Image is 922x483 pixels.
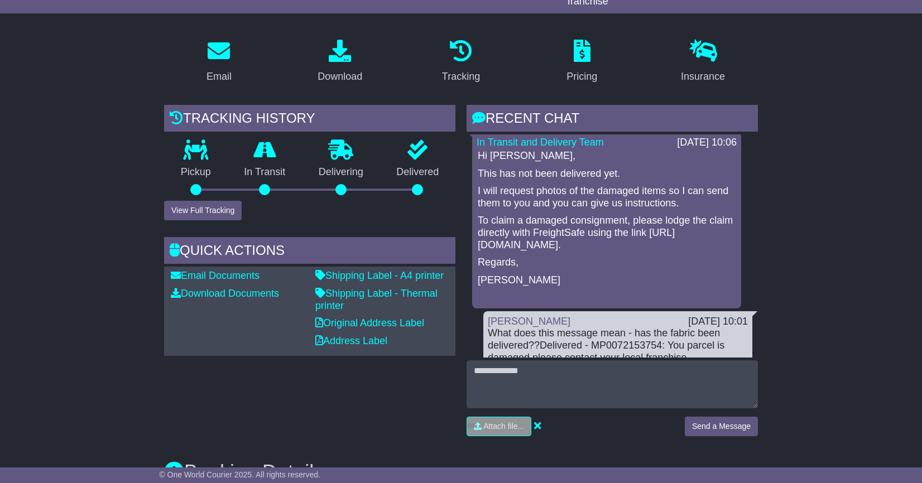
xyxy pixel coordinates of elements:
[488,327,748,364] div: What does this message mean - has the fabric been delivered??Delivered - MP0072153754: You parcel...
[566,69,597,84] div: Pricing
[171,270,260,281] a: Email Documents
[478,150,736,162] p: Hi [PERSON_NAME],
[315,270,444,281] a: Shipping Label - A4 printer
[302,166,380,178] p: Delivering
[159,470,320,479] span: © One World Courier 2025. All rights reserved.
[677,137,737,149] div: [DATE] 10:06
[164,166,228,178] p: Pickup
[199,36,239,88] a: Email
[478,215,736,251] p: To claim a damaged consignment, please lodge the claim directly with FreightSafe using the link [...
[380,166,456,178] p: Delivered
[310,36,369,88] a: Download
[315,335,387,346] a: Address Label
[435,36,487,88] a: Tracking
[478,274,736,287] p: [PERSON_NAME]
[477,137,604,148] a: In Transit and Delivery Team
[488,316,570,327] a: [PERSON_NAME]
[164,105,455,135] div: Tracking history
[688,316,748,328] div: [DATE] 10:01
[315,317,424,329] a: Original Address Label
[164,201,242,220] button: View Full Tracking
[228,166,302,178] p: In Transit
[478,185,736,209] p: I will request photos of the damaged items so I can send them to you and you can give us instruct...
[478,257,736,269] p: Regards,
[207,69,232,84] div: Email
[442,69,480,84] div: Tracking
[478,168,736,180] p: This has not been delivered yet.
[318,69,362,84] div: Download
[685,417,758,436] button: Send a Message
[171,288,279,299] a: Download Documents
[681,69,725,84] div: Insurance
[467,105,758,135] div: RECENT CHAT
[164,237,455,267] div: Quick Actions
[559,36,604,88] a: Pricing
[315,288,438,311] a: Shipping Label - Thermal printer
[674,36,732,88] a: Insurance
